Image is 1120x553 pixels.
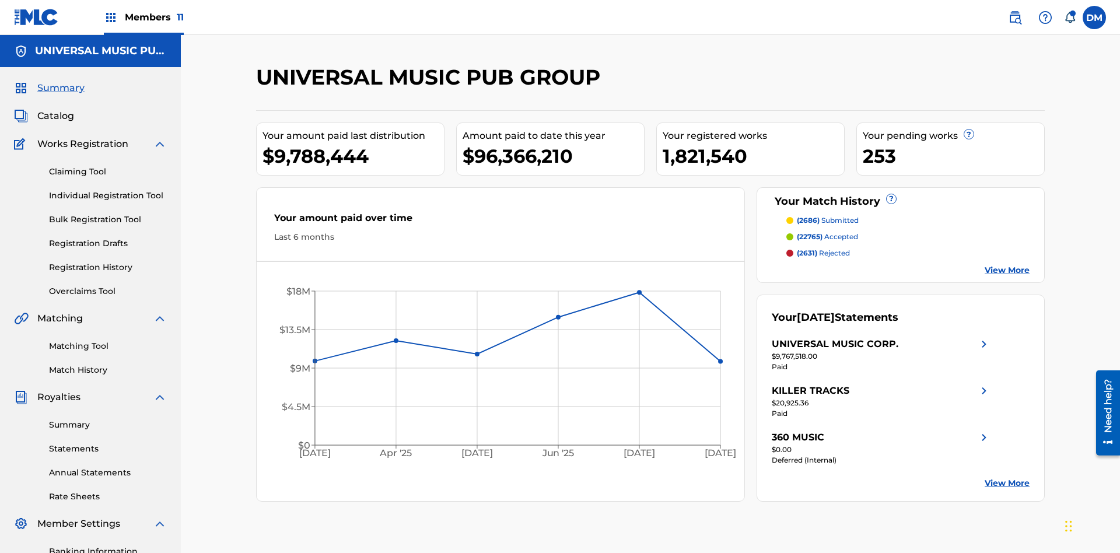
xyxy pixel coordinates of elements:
[177,12,184,23] span: 11
[463,143,644,169] div: $96,366,210
[1038,10,1052,24] img: help
[282,401,310,412] tspan: $4.5M
[461,448,493,459] tspan: [DATE]
[274,231,727,243] div: Last 6 months
[1008,10,1022,24] img: search
[286,286,310,297] tspan: $18M
[772,351,991,362] div: $9,767,518.00
[49,340,167,352] a: Matching Tool
[14,81,85,95] a: SummarySummary
[299,448,331,459] tspan: [DATE]
[797,249,817,257] span: (2631)
[797,248,850,258] p: rejected
[153,517,167,531] img: expand
[797,215,859,226] p: submitted
[290,363,310,374] tspan: $9M
[49,285,167,297] a: Overclaims Tool
[49,467,167,479] a: Annual Statements
[985,477,1030,489] a: View More
[49,261,167,274] a: Registration History
[14,109,74,123] a: CatalogCatalog
[863,129,1044,143] div: Your pending works
[772,384,849,398] div: KILLER TRACKS
[49,190,167,202] a: Individual Registration Tool
[262,143,444,169] div: $9,788,444
[542,448,575,459] tspan: Jun '25
[797,232,822,241] span: (22765)
[772,337,898,351] div: UNIVERSAL MUSIC CORP.
[772,444,991,455] div: $0.00
[624,448,655,459] tspan: [DATE]
[1083,6,1106,29] div: User Menu
[37,517,120,531] span: Member Settings
[49,491,167,503] a: Rate Sheets
[14,44,28,58] img: Accounts
[380,448,412,459] tspan: Apr '25
[14,9,59,26] img: MLC Logo
[772,408,991,419] div: Paid
[797,232,858,242] p: accepted
[153,311,167,325] img: expand
[49,419,167,431] a: Summary
[262,129,444,143] div: Your amount paid last distribution
[863,143,1044,169] div: 253
[977,337,991,351] img: right chevron icon
[977,430,991,444] img: right chevron icon
[49,237,167,250] a: Registration Drafts
[14,81,28,95] img: Summary
[153,137,167,151] img: expand
[1062,497,1120,553] iframe: Chat Widget
[37,81,85,95] span: Summary
[37,137,128,151] span: Works Registration
[14,137,29,151] img: Works Registration
[772,384,991,419] a: KILLER TRACKSright chevron icon$20,925.36Paid
[37,109,74,123] span: Catalog
[977,384,991,398] img: right chevron icon
[772,362,991,372] div: Paid
[797,216,820,225] span: (2686)
[125,10,184,24] span: Members
[887,194,896,204] span: ?
[772,310,898,325] div: Your Statements
[153,390,167,404] img: expand
[786,248,1030,258] a: (2631) rejected
[256,64,606,90] h2: UNIVERSAL MUSIC PUB GROUP
[14,517,28,531] img: Member Settings
[786,215,1030,226] a: (2686) submitted
[772,455,991,466] div: Deferred (Internal)
[797,311,835,324] span: [DATE]
[1003,6,1027,29] a: Public Search
[772,398,991,408] div: $20,925.36
[14,311,29,325] img: Matching
[463,129,644,143] div: Amount paid to date this year
[37,311,83,325] span: Matching
[35,44,167,58] h5: UNIVERSAL MUSIC PUB GROUP
[964,129,974,139] span: ?
[772,194,1030,209] div: Your Match History
[1034,6,1057,29] div: Help
[1065,509,1072,544] div: Drag
[37,390,80,404] span: Royalties
[772,337,991,372] a: UNIVERSAL MUSIC CORP.right chevron icon$9,767,518.00Paid
[663,129,844,143] div: Your registered works
[14,390,28,404] img: Royalties
[663,143,844,169] div: 1,821,540
[49,213,167,226] a: Bulk Registration Tool
[14,109,28,123] img: Catalog
[49,166,167,178] a: Claiming Tool
[279,324,310,335] tspan: $13.5M
[985,264,1030,276] a: View More
[772,430,824,444] div: 360 MUSIC
[49,364,167,376] a: Match History
[1064,12,1076,23] div: Notifications
[786,232,1030,242] a: (22765) accepted
[705,448,737,459] tspan: [DATE]
[104,10,118,24] img: Top Rightsholders
[274,211,727,231] div: Your amount paid over time
[49,443,167,455] a: Statements
[1087,366,1120,461] iframe: Resource Center
[298,440,310,451] tspan: $0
